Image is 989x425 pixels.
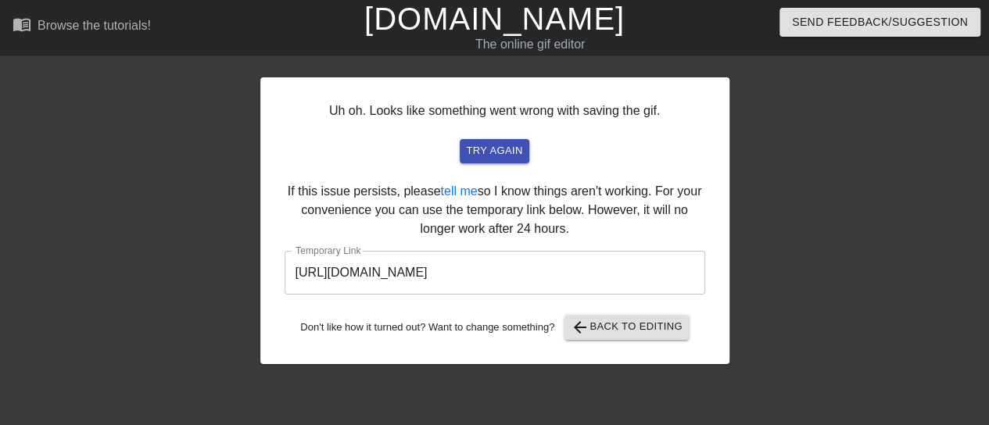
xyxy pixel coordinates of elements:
div: Uh oh. Looks like something went wrong with saving the gif. If this issue persists, please so I k... [260,77,729,364]
button: try again [460,139,529,163]
a: [DOMAIN_NAME] [364,2,625,36]
span: menu_book [13,15,31,34]
button: Send Feedback/Suggestion [779,8,980,37]
span: Send Feedback/Suggestion [792,12,968,32]
div: The online gif editor [338,35,723,54]
div: Don't like how it turned out? Want to change something? [285,315,705,340]
a: tell me [440,184,477,198]
div: Browse the tutorials! [38,19,151,32]
span: try again [466,142,522,160]
a: Browse the tutorials! [13,15,151,39]
span: arrow_back [571,318,589,337]
input: bare [285,251,705,295]
button: Back to Editing [564,315,689,340]
span: Back to Editing [571,318,683,337]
